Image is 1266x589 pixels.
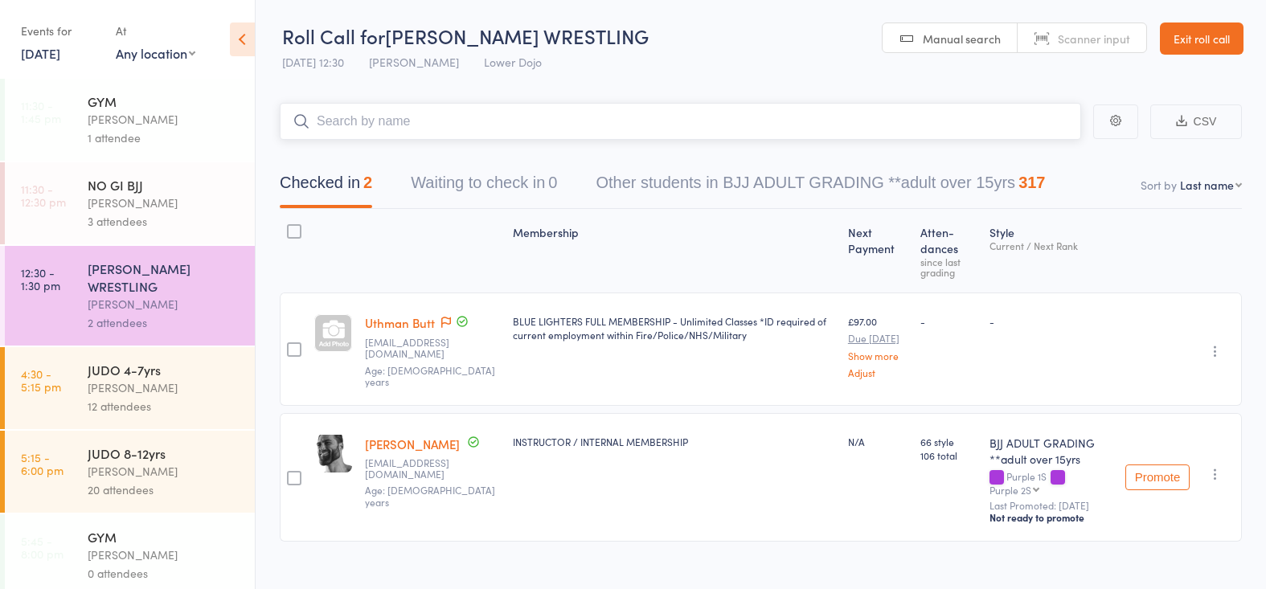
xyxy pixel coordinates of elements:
[1018,174,1045,191] div: 317
[21,44,60,62] a: [DATE]
[314,435,352,472] img: image1731695477.png
[923,31,1001,47] span: Manual search
[282,54,344,70] span: [DATE] 12:30
[920,256,977,277] div: since last grading
[848,350,908,361] a: Show more
[116,18,195,44] div: At
[369,54,459,70] span: [PERSON_NAME]
[21,99,61,125] time: 11:30 - 1:45 pm
[365,457,500,481] small: tedmanoskar@gmail.com
[920,448,977,462] span: 106 total
[484,54,542,70] span: Lower Dojo
[88,444,241,462] div: JUDO 8-12yrs
[21,451,64,477] time: 5:15 - 6:00 pm
[1125,464,1190,490] button: Promote
[385,22,649,49] span: [PERSON_NAME] WRESTLING
[116,44,195,62] div: Any location
[548,174,557,191] div: 0
[848,435,908,448] div: N/A
[21,534,64,560] time: 5:45 - 8:00 pm
[365,436,460,452] a: [PERSON_NAME]
[5,79,255,161] a: 11:30 -1:45 pmGYM[PERSON_NAME]1 attendee
[989,435,1112,467] div: BJJ ADULT GRADING **adult over 15yrs
[365,337,500,360] small: uthman94@hotmail.co.uk
[365,314,435,331] a: Uthman Butt
[88,564,241,583] div: 0 attendees
[282,22,385,49] span: Roll Call for
[88,212,241,231] div: 3 attendees
[5,162,255,244] a: 11:30 -12:30 pmNO GI BJJ[PERSON_NAME]3 attendees
[506,216,842,285] div: Membership
[848,333,908,344] small: Due [DATE]
[989,471,1112,495] div: Purple 1S
[1150,104,1242,139] button: CSV
[88,176,241,194] div: NO GI BJJ
[88,528,241,546] div: GYM
[365,483,495,508] span: Age: [DEMOGRAPHIC_DATA] years
[920,314,977,328] div: -
[513,314,835,342] div: BLUE LIGHTERS FULL MEMBERSHIP - Unlimited Classes *ID required of current employment within Fire/...
[88,194,241,212] div: [PERSON_NAME]
[88,378,241,397] div: [PERSON_NAME]
[5,347,255,429] a: 4:30 -5:15 pmJUDO 4-7yrs[PERSON_NAME]12 attendees
[983,216,1119,285] div: Style
[513,435,835,448] div: INSTRUCTOR / INTERNAL MEMBERSHIP
[1180,177,1234,193] div: Last name
[989,485,1031,495] div: Purple 2S
[989,240,1112,251] div: Current / Next Rank
[989,500,1112,511] small: Last Promoted: [DATE]
[596,166,1045,208] button: Other students in BJJ ADULT GRADING **adult over 15yrs317
[989,511,1112,524] div: Not ready to promote
[88,260,241,295] div: [PERSON_NAME] WRESTLING
[21,266,60,292] time: 12:30 - 1:30 pm
[1141,177,1177,193] label: Sort by
[920,435,977,448] span: 66 style
[88,129,241,147] div: 1 attendee
[88,313,241,332] div: 2 attendees
[88,462,241,481] div: [PERSON_NAME]
[88,397,241,415] div: 12 attendees
[848,314,908,378] div: £97.00
[914,216,984,285] div: Atten­dances
[1058,31,1130,47] span: Scanner input
[5,431,255,513] a: 5:15 -6:00 pmJUDO 8-12yrs[PERSON_NAME]20 attendees
[88,295,241,313] div: [PERSON_NAME]
[88,481,241,499] div: 20 attendees
[5,246,255,346] a: 12:30 -1:30 pm[PERSON_NAME] WRESTLING[PERSON_NAME]2 attendees
[21,182,66,208] time: 11:30 - 12:30 pm
[88,110,241,129] div: [PERSON_NAME]
[1160,22,1243,55] a: Exit roll call
[989,314,1112,328] div: -
[280,103,1081,140] input: Search by name
[88,92,241,110] div: GYM
[21,18,100,44] div: Events for
[88,361,241,378] div: JUDO 4-7yrs
[365,363,495,388] span: Age: [DEMOGRAPHIC_DATA] years
[88,546,241,564] div: [PERSON_NAME]
[411,166,557,208] button: Waiting to check in0
[280,166,372,208] button: Checked in2
[21,367,61,393] time: 4:30 - 5:15 pm
[363,174,372,191] div: 2
[842,216,914,285] div: Next Payment
[848,367,908,378] a: Adjust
